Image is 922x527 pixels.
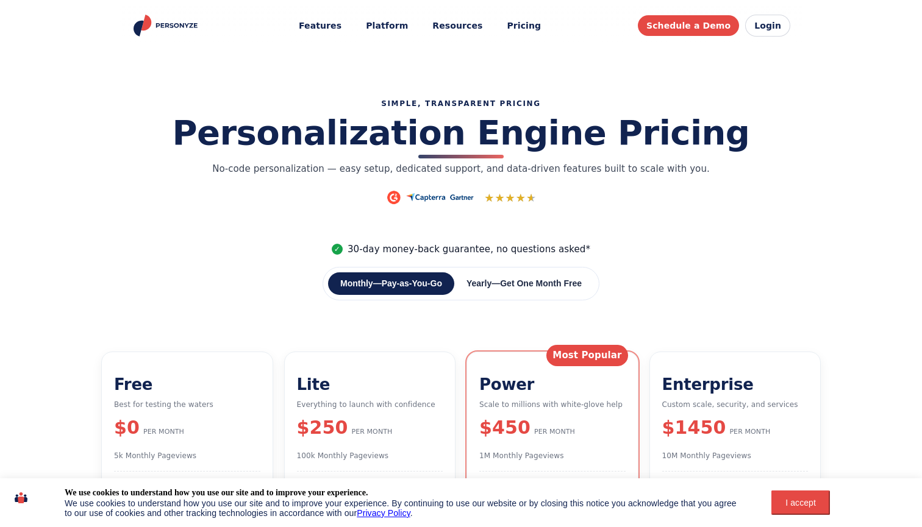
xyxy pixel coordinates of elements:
[332,244,343,255] span: ✓
[114,399,260,410] p: Best for testing the waters
[137,189,785,206] div: Ratings and review platforms
[662,450,809,461] p: 10M Monthly Pageviews
[120,6,802,46] header: Personyze site header
[662,375,809,394] h3: Enterprise
[373,278,382,288] span: —
[65,498,744,518] div: We use cookies to understand how you use our site and to improve your experience. By continuing t...
[340,278,373,288] span: Monthly
[351,427,392,437] span: PER MONTH
[297,399,443,410] p: Everything to launch with confidence
[114,450,260,461] p: 5k Monthly Pageviews
[479,399,626,410] p: Scale to millions with white‑glove help
[114,375,260,394] h3: Free
[745,15,790,37] a: Login
[290,15,549,37] nav: Main menu
[132,15,202,37] img: Personyze
[323,267,599,300] div: Billing period
[137,114,785,152] h2: Personalization Engine Pricing
[137,98,785,109] p: SIMPLE, TRANSPARENT PRICING
[65,487,368,498] div: We use cookies to understand how you use our site and to improve your experience.
[479,414,531,441] b: $450
[662,399,809,410] p: Custom scale, security, and services
[466,278,491,288] span: Yearly
[500,278,582,288] span: Get One Month Free
[424,15,491,37] button: Resources
[114,414,140,441] b: $0
[385,190,476,205] img: G2 • Capterra • Gartner
[729,427,770,437] span: PER MONTH
[491,278,500,288] span: —
[211,162,711,176] p: No‑code personalization — easy setup, dedicated support, and data‑driven features built to scale ...
[382,278,442,288] span: Pay‑as‑You‑Go
[132,15,202,37] a: Personyze home
[297,414,348,441] b: $250
[143,427,184,437] span: PER MONTH
[534,427,575,437] span: PER MONTH
[779,498,822,508] div: I accept
[357,508,410,518] a: Privacy Policy
[137,242,785,256] p: 30‑day money‑back guarantee, no questions asked*
[297,450,443,461] p: 100k Monthly Pageviews
[297,375,443,394] h3: Lite
[498,15,549,37] a: Pricing
[484,189,532,206] span: ★★★★★
[546,345,627,366] div: Most Popular
[357,15,416,37] a: Platform
[479,375,626,394] h3: Power
[479,450,626,461] p: 1M Monthly Pageviews
[771,490,829,515] button: I accept
[638,15,739,36] a: Schedule a Demo
[290,15,350,37] button: Features
[484,189,537,206] span: Rating 4.6 out of 5
[662,414,726,441] b: $1450
[15,487,27,508] img: icon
